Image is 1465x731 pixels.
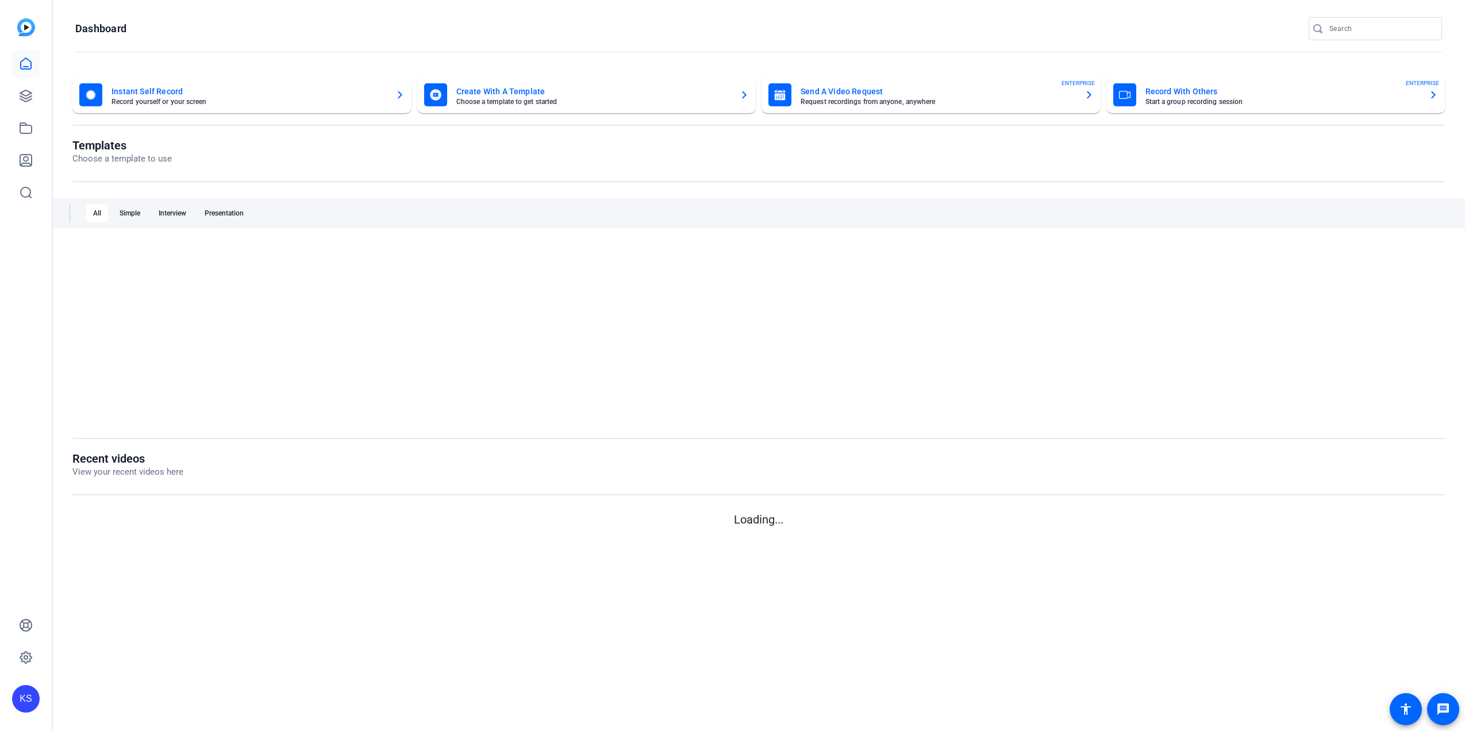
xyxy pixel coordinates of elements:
[1106,76,1445,113] button: Record With OthersStart a group recording sessionENTERPRISE
[12,685,40,713] div: KS
[456,84,731,98] mat-card-title: Create With A Template
[1145,84,1420,98] mat-card-title: Record With Others
[111,98,386,105] mat-card-subtitle: Record yourself or your screen
[152,204,193,222] div: Interview
[1145,98,1420,105] mat-card-subtitle: Start a group recording session
[1062,79,1095,87] span: ENTERPRISE
[75,22,126,36] h1: Dashboard
[72,138,172,152] h1: Templates
[801,98,1075,105] mat-card-subtitle: Request recordings from anyone, anywhere
[86,204,108,222] div: All
[417,76,756,113] button: Create With A TemplateChoose a template to get started
[198,204,251,222] div: Presentation
[72,511,1445,528] p: Loading...
[113,204,147,222] div: Simple
[1436,702,1450,716] mat-icon: message
[72,76,412,113] button: Instant Self RecordRecord yourself or your screen
[1406,79,1439,87] span: ENTERPRISE
[111,84,386,98] mat-card-title: Instant Self Record
[17,18,35,36] img: blue-gradient.svg
[1399,702,1413,716] mat-icon: accessibility
[801,84,1075,98] mat-card-title: Send A Video Request
[1329,22,1433,36] input: Search
[72,152,172,166] p: Choose a template to use
[72,465,183,479] p: View your recent videos here
[72,452,183,465] h1: Recent videos
[762,76,1101,113] button: Send A Video RequestRequest recordings from anyone, anywhereENTERPRISE
[456,98,731,105] mat-card-subtitle: Choose a template to get started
